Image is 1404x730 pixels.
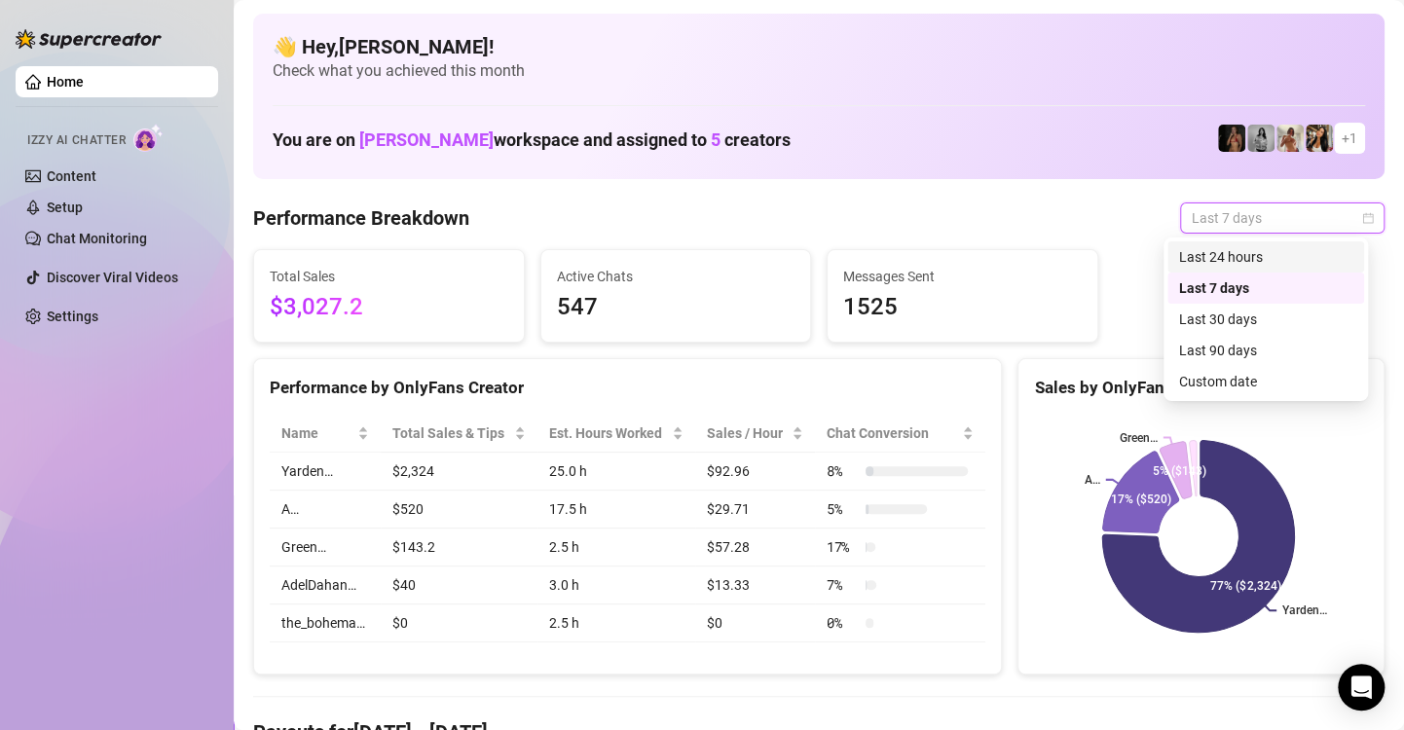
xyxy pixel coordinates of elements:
[695,491,815,529] td: $29.71
[827,536,858,558] span: 17 %
[1085,473,1100,487] text: A…
[1167,335,1364,366] div: Last 90 days
[815,415,986,453] th: Chat Conversion
[843,266,1082,287] span: Messages Sent
[359,129,494,150] span: [PERSON_NAME]
[695,529,815,566] td: $57.28
[1167,241,1364,273] div: Last 24 hours
[381,453,537,491] td: $2,324
[695,566,815,604] td: $13.33
[549,422,668,444] div: Est. Hours Worked
[557,289,795,326] span: 547
[695,453,815,491] td: $92.96
[270,453,381,491] td: Yarden…
[1179,340,1352,361] div: Last 90 days
[1306,125,1333,152] img: AdelDahan
[270,566,381,604] td: AdelDahan…
[47,74,84,90] a: Home
[381,529,537,566] td: $143.2
[1338,664,1385,711] div: Open Intercom Messenger
[695,604,815,642] td: $0
[281,422,353,444] span: Name
[27,131,126,150] span: Izzy AI Chatter
[273,60,1365,82] span: Check what you achieved this month
[1362,212,1374,224] span: calendar
[1192,203,1373,233] span: Last 7 days
[827,574,858,596] span: 7 %
[537,529,695,566] td: 2.5 h
[270,375,985,401] div: Performance by OnlyFans Creator
[273,129,791,151] h1: You are on workspace and assigned to creators
[253,204,469,232] h4: Performance Breakdown
[270,266,508,287] span: Total Sales
[1179,371,1352,392] div: Custom date
[47,270,178,285] a: Discover Viral Videos
[843,289,1082,326] span: 1525
[537,604,695,642] td: 2.5 h
[133,124,164,152] img: AI Chatter
[270,529,381,566] td: Green…
[381,491,537,529] td: $520
[1179,246,1352,268] div: Last 24 hours
[1167,273,1364,304] div: Last 7 days
[392,422,510,444] span: Total Sales & Tips
[381,415,537,453] th: Total Sales & Tips
[1167,304,1364,335] div: Last 30 days
[381,566,537,604] td: $40
[1276,125,1304,152] img: Green
[707,422,788,444] span: Sales / Hour
[273,33,1365,60] h4: 👋 Hey, [PERSON_NAME] !
[557,266,795,287] span: Active Chats
[827,612,858,634] span: 0 %
[1218,125,1245,152] img: the_bohema
[47,200,83,215] a: Setup
[827,460,858,482] span: 8 %
[827,422,959,444] span: Chat Conversion
[827,498,858,520] span: 5 %
[1179,277,1352,299] div: Last 7 days
[537,491,695,529] td: 17.5 h
[47,231,147,246] a: Chat Monitoring
[16,29,162,49] img: logo-BBDzfeDw.svg
[537,566,695,604] td: 3.0 h
[1179,309,1352,330] div: Last 30 days
[1034,375,1368,401] div: Sales by OnlyFans Creator
[270,415,381,453] th: Name
[270,491,381,529] td: A…
[1120,431,1158,445] text: Green…
[270,289,508,326] span: $3,027.2
[47,309,98,324] a: Settings
[695,415,815,453] th: Sales / Hour
[1282,603,1327,617] text: Yarden…
[1167,366,1364,397] div: Custom date
[711,129,720,150] span: 5
[1247,125,1275,152] img: A
[47,168,96,184] a: Content
[1342,128,1357,149] span: + 1
[537,453,695,491] td: 25.0 h
[381,604,537,642] td: $0
[270,604,381,642] td: the_bohema…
